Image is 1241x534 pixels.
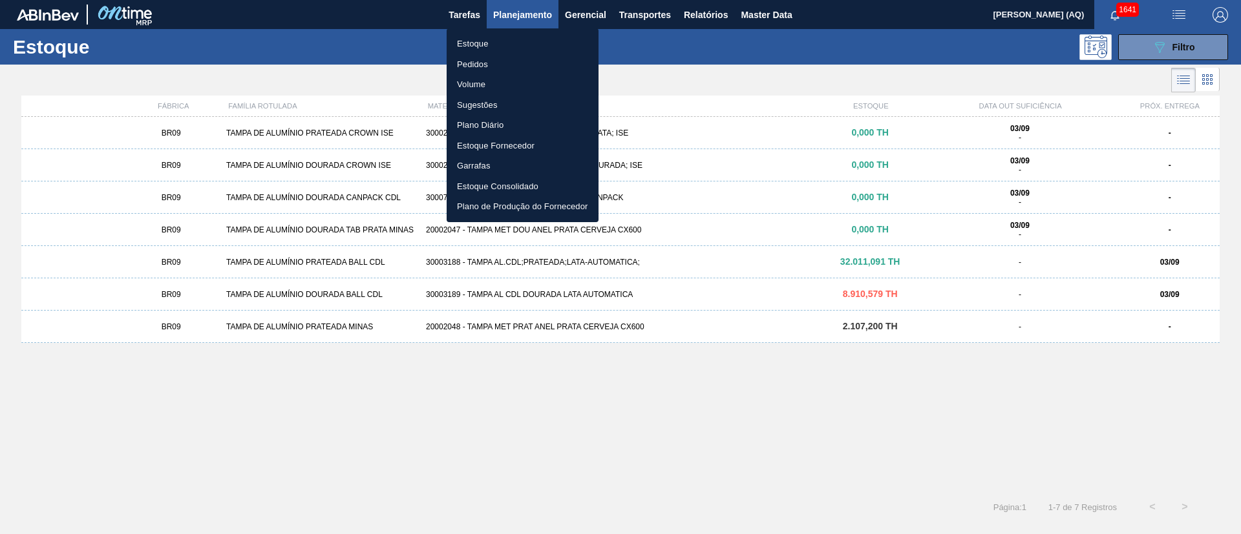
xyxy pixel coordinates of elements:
a: Pedidos [447,54,599,75]
a: Estoque Fornecedor [447,136,599,156]
a: Sugestões [447,95,599,116]
a: Estoque Consolidado [447,176,599,197]
a: Estoque [447,34,599,54]
a: Volume [447,74,599,95]
a: Plano Diário [447,115,599,136]
a: Plano de Produção do Fornecedor [447,196,599,217]
a: Garrafas [447,156,599,176]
